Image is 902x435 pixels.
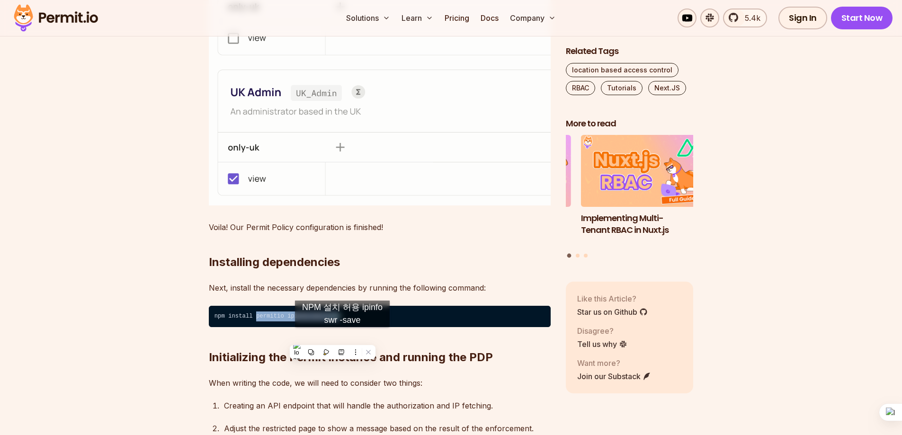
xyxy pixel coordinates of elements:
h2: Installing dependencies [209,217,551,270]
a: Sign In [778,7,827,29]
button: Go to slide 2 [576,254,580,257]
a: Star us on Github [577,306,648,318]
h2: More to read [566,118,694,130]
p: Like this Article? [577,293,648,304]
p: Next, install the necessary dependencies by running the following command: [209,281,551,294]
button: Company [506,9,560,27]
button: Learn [398,9,437,27]
p: Disagree? [577,325,627,337]
a: 5.4k [723,9,767,27]
span: 5.4k [739,12,760,24]
a: Implementing Multi-Tenant RBAC in Nuxt.jsImplementing Multi-Tenant RBAC in Nuxt.js [581,135,709,248]
a: Start Now [831,7,893,29]
h3: Policy-Based Access Control (PBAC) Isn’t as Great as You Think [443,213,571,248]
span: --save [322,313,343,320]
p: Voila! Our Permit Policy configuration is finished! [209,221,551,234]
h2: Related Tags [566,45,694,57]
div: Creating an API endpoint that will handle the authorization and IP fetching. [224,399,551,412]
h3: Implementing Multi-Tenant RBAC in Nuxt.js [581,213,709,236]
div: Adjust the restricted page to show a message based on the result of the enforcement. [224,422,551,435]
button: Go to slide 1 [567,254,572,258]
a: Next.JS [648,81,686,95]
a: Pricing [441,9,473,27]
img: Policy-Based Access Control (PBAC) Isn’t as Great as You Think [443,135,571,207]
li: 3 of 3 [443,135,571,248]
img: Implementing Multi-Tenant RBAC in Nuxt.js [581,135,709,207]
a: Docs [477,9,502,27]
a: Tell us why [577,338,627,350]
img: Permit logo [9,2,102,34]
button: Solutions [342,9,394,27]
code: npm install permitio ipinfo swr [209,306,551,328]
a: RBAC [566,81,595,95]
div: Posts [566,135,694,259]
a: location based access control [566,63,679,77]
p: When writing the code, we will need to consider two things: [209,376,551,390]
h2: Initializing the Permit instance and running the PDP [209,312,551,365]
a: Tutorials [601,81,643,95]
a: Join our Substack [577,371,651,382]
p: Want more? [577,357,651,369]
li: 1 of 3 [581,135,709,248]
button: Go to slide 3 [584,254,588,257]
